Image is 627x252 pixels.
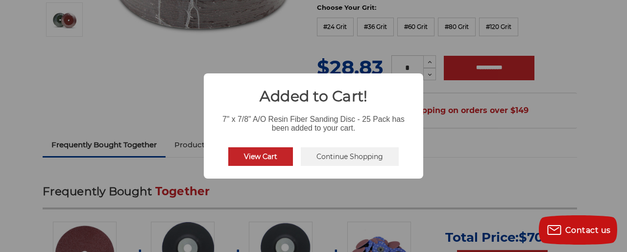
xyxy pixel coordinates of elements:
button: Continue Shopping [301,147,399,166]
div: 7" x 7/8" A/O Resin Fiber Sanding Disc - 25 Pack has been added to your cart. [204,107,423,135]
button: View Cart [228,147,293,166]
h2: Added to Cart! [204,73,423,107]
button: Contact us [539,215,617,245]
span: Contact us [565,226,611,235]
